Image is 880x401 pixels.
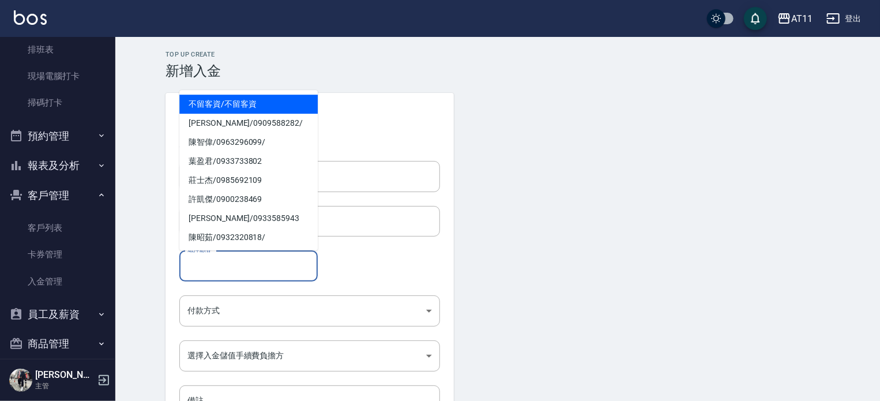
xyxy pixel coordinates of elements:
[14,10,47,25] img: Logo
[5,151,111,181] button: 報表及分析
[744,7,767,30] button: save
[179,209,318,228] span: [PERSON_NAME] / 0933585943
[5,268,111,295] a: 入金管理
[5,299,111,329] button: 員工及薪資
[35,381,94,391] p: 主管
[166,63,830,79] h3: 新增入金
[5,329,111,359] button: 商品管理
[5,36,111,63] a: 排班表
[179,190,318,209] span: 許凱傑 / 0900238469
[35,369,94,381] h5: [PERSON_NAME].
[179,95,318,114] span: 不留客資 / 不留客資
[179,133,318,152] span: 陳智偉 / 0963296099 /
[179,114,318,133] span: [PERSON_NAME] / 0909588282 /
[5,63,111,89] a: 現場電腦打卡
[5,89,111,116] a: 掃碼打卡
[5,121,111,151] button: 預約管理
[5,241,111,268] a: 卡券管理
[5,181,111,211] button: 客戶管理
[179,152,318,171] span: 葉盈君 / 0933733802
[179,171,318,190] span: 莊士杰 / 0985692109
[822,8,866,29] button: 登出
[166,51,830,58] h2: Top Up Create
[791,12,813,26] div: AT11
[179,228,318,247] span: 陳昭茹 / 0932320818 /
[5,359,111,389] button: 資料設定
[9,369,32,392] img: Person
[5,215,111,241] a: 客戶列表
[773,7,817,31] button: AT11
[179,247,318,266] span: [PERSON_NAME] / 0970313028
